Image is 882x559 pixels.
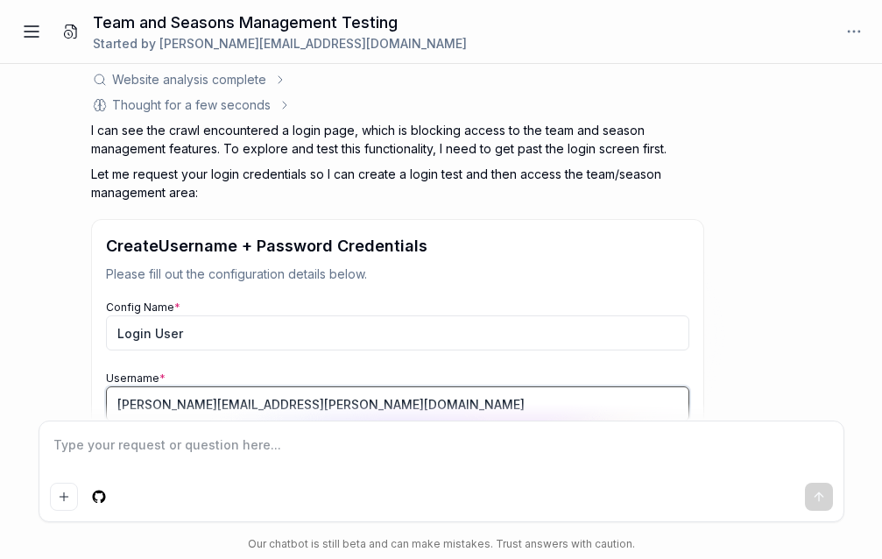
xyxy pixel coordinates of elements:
input: My Config [106,315,689,350]
h1: Team and Seasons Management Testing [93,11,467,34]
p: I can see the crawl encountered a login page, which is blocking access to the team and season man... [91,121,704,158]
label: Config Name [106,301,180,314]
div: Our chatbot is still beta and can make mistakes. Trust answers with caution. [39,536,844,552]
div: Thought for a few seconds [112,96,271,114]
label: Username [106,371,166,385]
div: Started by [93,34,467,53]
p: Please fill out the configuration details below. [106,265,689,283]
div: Website analysis complete [112,70,266,88]
p: Let me request your login credentials so I can create a login test and then access the team/seaso... [91,165,704,202]
h3: Create Username + Password Credentials [106,234,689,258]
button: Add attachment [50,483,78,511]
span: [PERSON_NAME][EMAIL_ADDRESS][DOMAIN_NAME] [159,36,467,51]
